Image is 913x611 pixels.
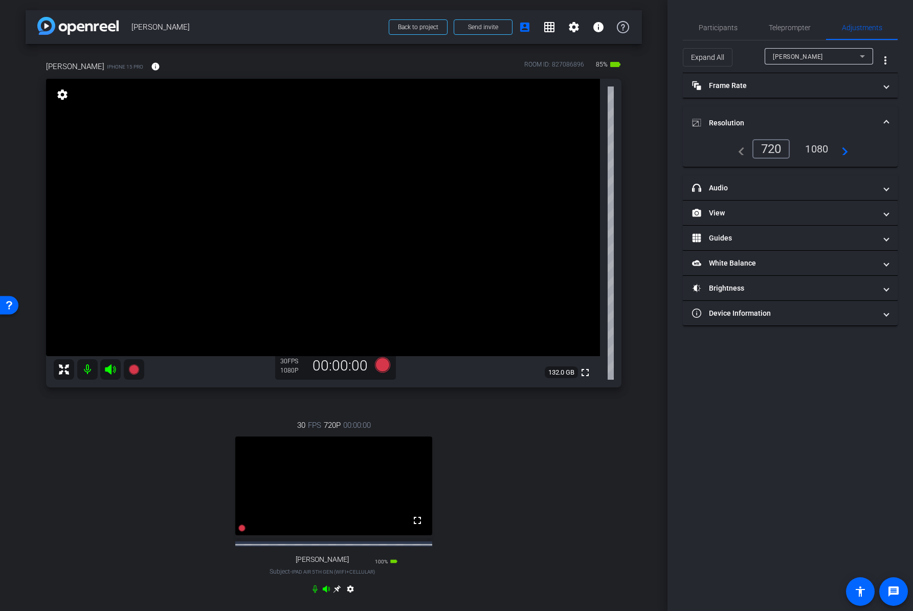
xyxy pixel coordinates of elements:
[55,89,70,101] mat-icon: settings
[151,62,160,71] mat-icon: info
[692,208,876,219] mat-panel-title: View
[683,226,898,250] mat-expansion-panel-header: Guides
[683,73,898,98] mat-expansion-panel-header: Frame Rate
[692,80,876,91] mat-panel-title: Frame Rate
[699,24,738,31] span: Participants
[692,283,876,294] mat-panel-title: Brightness
[343,420,371,431] span: 00:00:00
[609,58,621,71] mat-icon: battery_std
[683,176,898,200] mat-expansion-panel-header: Audio
[468,23,498,31] span: Send invite
[692,183,876,193] mat-panel-title: Audio
[579,366,591,379] mat-icon: fullscreen
[732,143,745,155] mat-icon: navigate_before
[524,60,584,75] div: ROOM ID: 827086896
[683,251,898,275] mat-expansion-panel-header: White Balance
[545,366,578,379] span: 132.0 GB
[752,139,790,159] div: 720
[270,567,375,576] span: Subject
[683,276,898,300] mat-expansion-panel-header: Brightness
[683,106,898,139] mat-expansion-panel-header: Resolution
[398,24,438,31] span: Back to project
[691,48,724,67] span: Expand All
[389,19,448,35] button: Back to project
[692,308,876,319] mat-panel-title: Device Information
[308,420,321,431] span: FPS
[568,21,580,33] mat-icon: settings
[131,17,383,37] span: [PERSON_NAME]
[842,24,882,31] span: Adjustments
[769,24,811,31] span: Teleprompter
[292,569,375,575] span: iPad Air 5th Gen (WiFi+Cellular)
[773,53,823,60] span: [PERSON_NAME]
[854,585,866,598] mat-icon: accessibility
[683,139,898,167] div: Resolution
[390,557,398,565] mat-icon: battery_std
[454,19,513,35] button: Send invite
[683,201,898,225] mat-expansion-panel-header: View
[411,514,424,527] mat-icon: fullscreen
[683,48,732,67] button: Expand All
[296,555,349,564] span: [PERSON_NAME]
[324,420,341,431] span: 720P
[297,420,305,431] span: 30
[287,358,298,365] span: FPS
[375,559,388,564] span: 100%
[290,568,292,575] span: -
[879,54,892,67] mat-icon: more_vert
[280,366,306,375] div: 1080P
[797,140,836,158] div: 1080
[37,17,119,35] img: app-logo
[873,48,898,73] button: More Options for Adjustments Panel
[594,56,609,73] span: 85%
[306,357,374,375] div: 00:00:00
[592,21,605,33] mat-icon: info
[519,21,531,33] mat-icon: account_box
[280,357,306,365] div: 30
[692,258,876,269] mat-panel-title: White Balance
[107,63,143,71] span: iPhone 15 Pro
[836,143,848,155] mat-icon: navigate_next
[692,233,876,244] mat-panel-title: Guides
[692,118,876,128] mat-panel-title: Resolution
[683,301,898,325] mat-expansion-panel-header: Device Information
[46,61,104,72] span: [PERSON_NAME]
[543,21,555,33] mat-icon: grid_on
[344,585,357,597] mat-icon: settings
[887,585,900,598] mat-icon: message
